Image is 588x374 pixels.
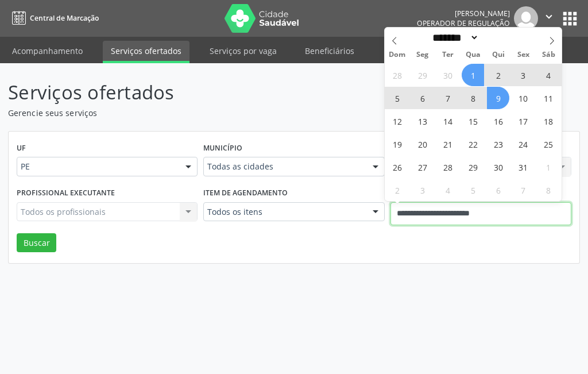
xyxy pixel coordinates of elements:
[462,156,484,178] span: Outubro 29, 2025
[203,184,288,202] label: Item de agendamento
[30,13,99,23] span: Central de Marcação
[537,179,560,201] span: Novembro 8, 2025
[486,51,511,59] span: Qui
[17,184,115,202] label: Profissional executante
[21,161,174,172] span: PE
[462,110,484,132] span: Outubro 15, 2025
[202,41,285,61] a: Serviços por vaga
[436,156,459,178] span: Outubro 28, 2025
[512,87,535,109] span: Outubro 10, 2025
[514,6,538,30] img: img
[436,64,459,86] span: Setembro 30, 2025
[429,32,479,44] select: Month
[512,156,535,178] span: Outubro 31, 2025
[537,87,560,109] span: Outubro 11, 2025
[203,140,242,157] label: Município
[487,87,509,109] span: Outubro 9, 2025
[386,64,408,86] span: Setembro 28, 2025
[436,87,459,109] span: Outubro 7, 2025
[436,110,459,132] span: Outubro 14, 2025
[462,133,484,155] span: Outubro 22, 2025
[479,32,517,44] input: Year
[417,18,510,28] span: Operador de regulação
[435,51,461,59] span: Ter
[411,179,434,201] span: Novembro 3, 2025
[411,156,434,178] span: Outubro 27, 2025
[512,179,535,201] span: Novembro 7, 2025
[536,51,562,59] span: Sáb
[462,87,484,109] span: Outubro 8, 2025
[537,64,560,86] span: Outubro 4, 2025
[543,10,555,23] i: 
[537,110,560,132] span: Outubro 18, 2025
[386,87,408,109] span: Outubro 5, 2025
[512,110,535,132] span: Outubro 17, 2025
[17,140,26,157] label: UF
[385,51,410,59] span: Dom
[487,179,509,201] span: Novembro 6, 2025
[538,6,560,30] button: 
[461,51,486,59] span: Qua
[487,133,509,155] span: Outubro 23, 2025
[417,9,510,18] div: [PERSON_NAME]
[487,64,509,86] span: Outubro 2, 2025
[207,206,361,218] span: Todos os itens
[436,179,459,201] span: Novembro 4, 2025
[386,110,408,132] span: Outubro 12, 2025
[487,156,509,178] span: Outubro 30, 2025
[436,133,459,155] span: Outubro 21, 2025
[8,107,408,119] p: Gerencie seus serviços
[386,179,408,201] span: Novembro 2, 2025
[207,161,361,172] span: Todas as cidades
[462,64,484,86] span: Outubro 1, 2025
[512,133,535,155] span: Outubro 24, 2025
[537,156,560,178] span: Novembro 1, 2025
[17,233,56,253] button: Buscar
[411,110,434,132] span: Outubro 13, 2025
[8,9,99,28] a: Central de Marcação
[297,41,362,61] a: Beneficiários
[386,133,408,155] span: Outubro 19, 2025
[411,87,434,109] span: Outubro 6, 2025
[511,51,536,59] span: Sex
[411,133,434,155] span: Outubro 20, 2025
[537,133,560,155] span: Outubro 25, 2025
[487,110,509,132] span: Outubro 16, 2025
[8,78,408,107] p: Serviços ofertados
[512,64,535,86] span: Outubro 3, 2025
[4,41,91,61] a: Acompanhamento
[410,51,435,59] span: Seg
[386,156,408,178] span: Outubro 26, 2025
[411,64,434,86] span: Setembro 29, 2025
[462,179,484,201] span: Novembro 5, 2025
[103,41,189,63] a: Serviços ofertados
[560,9,580,29] button: apps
